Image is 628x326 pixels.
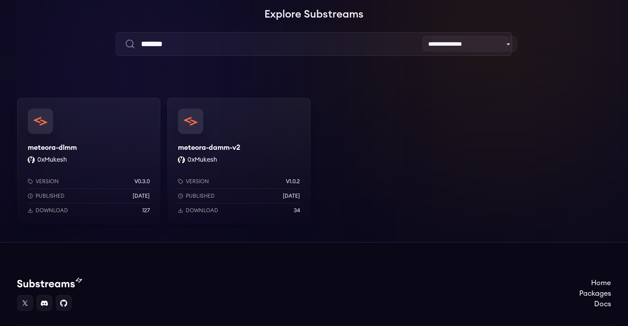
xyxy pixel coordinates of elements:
a: Docs [579,299,611,309]
button: 0xMukesh [188,156,217,164]
p: Version [186,178,209,185]
p: Published [186,192,215,199]
p: 127 [142,207,150,214]
a: Home [579,278,611,288]
p: [DATE] [283,192,300,199]
h1: Explore Substreams [17,6,611,23]
p: 34 [294,207,300,214]
p: Download [36,207,68,214]
p: Version [36,178,59,185]
a: meteora-dlmmmeteora-dlmm0xMukesh 0xMukeshVersionv0.3.0Published[DATE]Download127 [17,98,160,225]
a: meteora-damm-v2meteora-damm-v20xMukesh 0xMukeshVersionv1.0.2Published[DATE]Download34 [167,98,310,225]
button: 0xMukesh [37,156,67,164]
img: Substream's logo [17,278,82,288]
p: Published [36,192,65,199]
p: Download [186,207,218,214]
p: [DATE] [133,192,150,199]
p: v0.3.0 [134,178,150,185]
a: Packages [579,288,611,299]
p: v1.0.2 [286,178,300,185]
